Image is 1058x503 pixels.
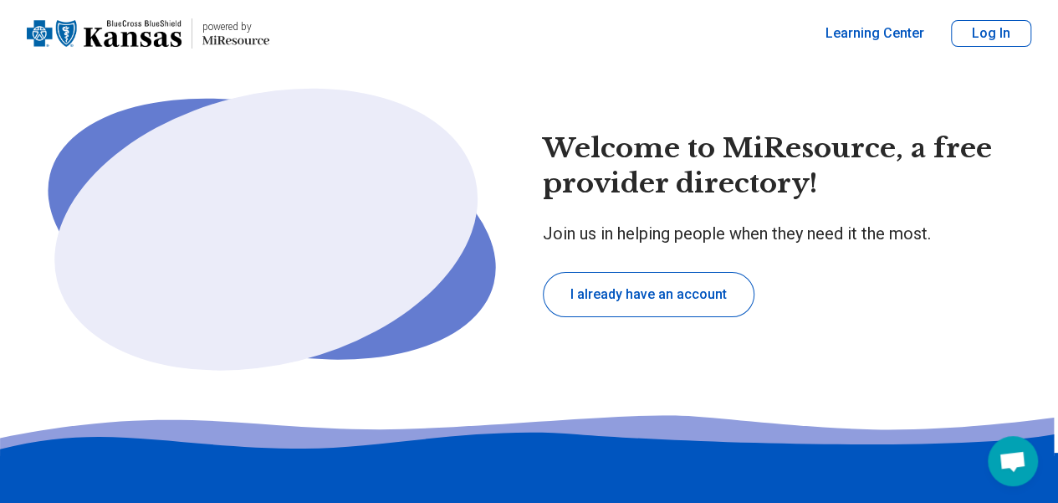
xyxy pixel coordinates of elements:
[543,272,754,317] button: I already have an account
[825,23,924,44] a: Learning Center
[543,131,1038,201] h1: Welcome to MiResource, a free provider directory!
[27,7,269,60] a: Home page
[202,20,269,33] p: powered by
[988,436,1038,486] div: Open chat
[543,222,1038,245] p: Join us in helping people when they need it the most.
[951,20,1031,47] button: Log In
